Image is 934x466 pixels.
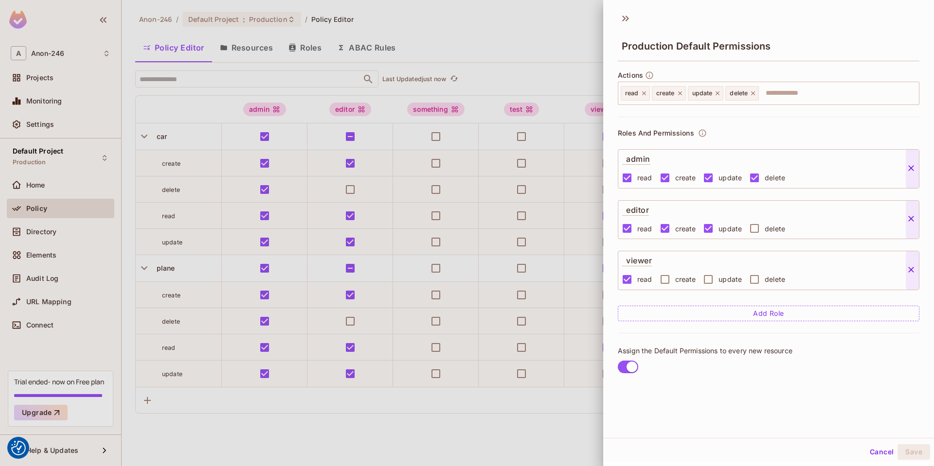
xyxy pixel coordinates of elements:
[718,224,742,233] span: update
[675,173,696,182] span: create
[866,444,898,460] button: Cancel
[637,275,652,284] span: read
[765,224,785,233] span: delete
[656,89,675,97] span: create
[621,86,650,101] div: read
[675,275,696,284] span: create
[11,441,26,455] button: Consent Preferences
[618,71,643,79] span: Actions
[675,224,696,233] span: create
[618,346,792,355] span: Assign the Default Permissions to every new resource
[618,129,694,137] p: Roles And Permissions
[898,444,930,460] button: Save
[725,86,759,101] div: delete
[718,275,742,284] span: update
[11,441,26,455] img: Revisit consent button
[622,40,771,52] span: Production Default Permissions
[718,173,742,182] span: update
[765,173,785,182] span: delete
[625,89,639,97] span: read
[622,150,650,165] p: admin
[622,251,652,266] p: viewer
[637,224,652,233] span: read
[618,306,919,321] button: Add Role
[637,173,652,182] span: read
[692,89,713,97] span: update
[688,86,724,101] div: update
[730,89,748,97] span: delete
[622,201,649,216] p: editor
[652,86,686,101] div: create
[765,275,785,284] span: delete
